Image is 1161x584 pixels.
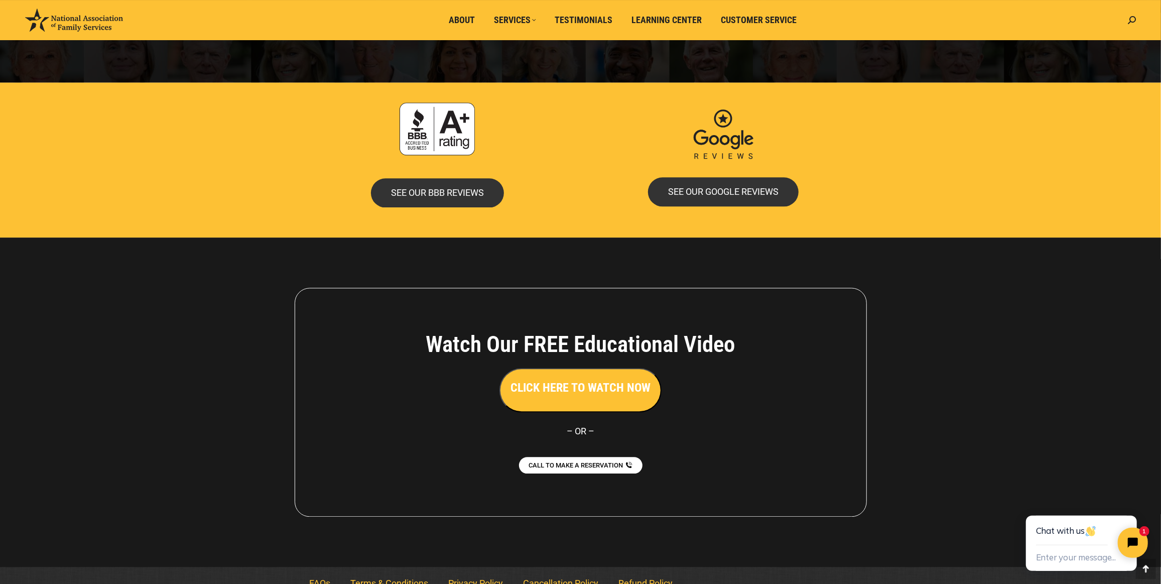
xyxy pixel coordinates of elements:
a: CALL TO MAKE A RESERVATION [519,457,642,474]
h4: Watch Our FREE Educational Video [370,331,791,358]
a: About [442,11,482,30]
span: SEE OUR GOOGLE REVIEWS [668,187,779,196]
img: Google Reviews [686,102,761,168]
span: About [449,15,475,26]
span: Learning Center [632,15,702,26]
iframe: Tidio Chat [1003,482,1161,584]
span: SEE OUR BBB REVIEWS [391,188,484,197]
a: SEE OUR GOOGLE REVIEWS [648,177,799,206]
button: CLICK HERE TO WATCH NOW [499,368,662,412]
a: Customer Service [714,11,804,30]
img: National Association of Family Services [25,9,123,32]
a: CLICK HERE TO WATCH NOW [499,383,662,394]
span: Testimonials [555,15,613,26]
span: – OR – [567,426,594,436]
a: Testimonials [548,11,620,30]
a: Learning Center [625,11,709,30]
h3: CLICK HERE TO WATCH NOW [510,379,651,396]
span: Services [494,15,536,26]
img: Accredited A+ with Better Business Bureau [400,102,475,155]
span: CALL TO MAKE A RESERVATION [529,462,623,469]
a: SEE OUR BBB REVIEWS [371,178,504,207]
span: Customer Service [721,15,797,26]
